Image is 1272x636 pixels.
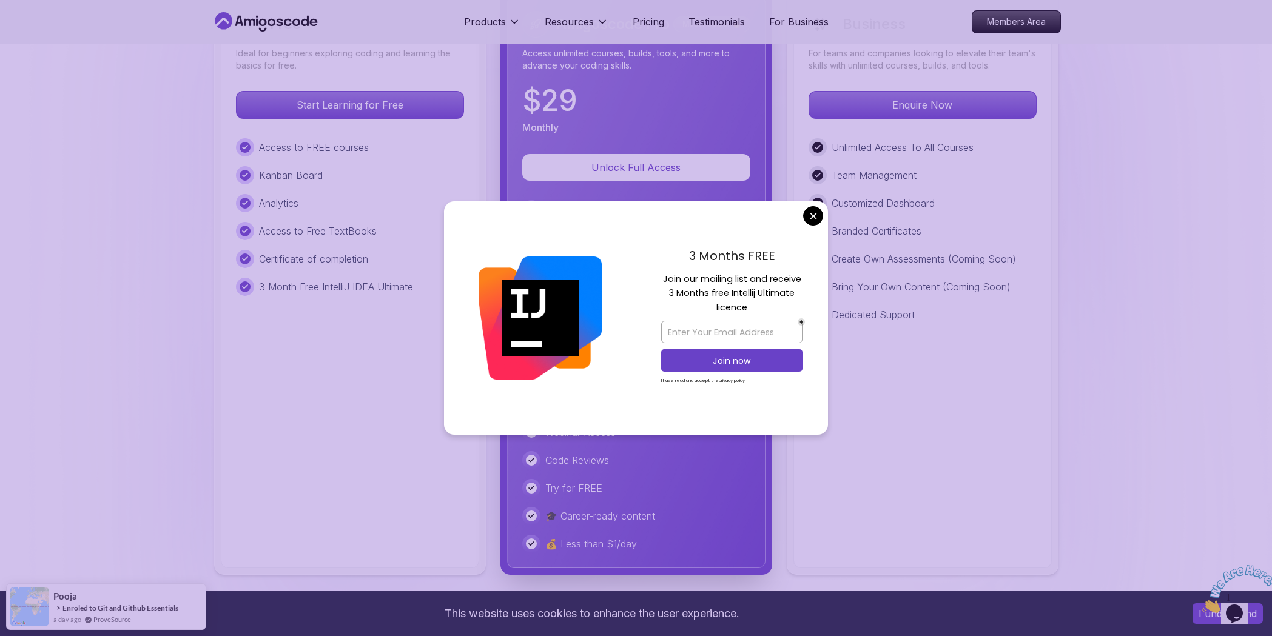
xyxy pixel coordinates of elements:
p: 3 Month Free IntelliJ IDEA Ultimate [259,280,413,294]
p: Monthly [522,120,559,135]
p: 🎓 Career-ready content [545,509,655,523]
button: Products [464,15,520,39]
p: Start Learning for Free [237,92,463,118]
a: Members Area [972,10,1061,33]
p: Analytics [259,196,298,210]
p: Team Management [832,168,917,182]
button: Resources [545,15,608,39]
span: 1 [5,5,10,15]
button: Enquire Now [809,91,1037,119]
button: Accept cookies [1193,603,1263,624]
button: Start Learning for Free [236,91,464,119]
a: Testimonials [688,15,745,29]
p: Unlock Full Access [537,160,736,175]
p: Products [464,15,506,29]
a: Start Learning for Free [236,99,464,111]
p: Unlimited Access To All Courses [832,140,974,155]
img: provesource social proof notification image [10,587,49,626]
p: Branded Certificates [832,224,921,238]
p: For teams and companies looking to elevate their team's skills with unlimited courses, builds, an... [809,47,1037,72]
p: Members Area [972,11,1060,33]
a: For Business [769,15,829,29]
p: Try for FREE [545,481,602,495]
span: -> [53,603,61,612]
iframe: chat widget [1197,560,1272,618]
p: Bring Your Own Content (Coming Soon) [832,280,1011,294]
p: Access to FREE courses [259,140,369,155]
span: Pooja [53,591,77,601]
button: Unlock Full Access [522,154,750,181]
p: Certificate of completion [259,252,368,266]
p: Access to Free TextBooks [259,224,377,238]
a: Pricing [633,15,664,29]
a: ProveSource [93,614,131,624]
a: Enquire Now [809,99,1037,111]
p: Access unlimited courses, builds, tools, and more to advance your coding skills. [522,47,750,72]
span: a day ago [53,614,81,624]
p: 💰 Less than $1/day [545,537,637,551]
p: Create Own Assessments (Coming Soon) [832,252,1016,266]
p: Kanban Board [259,168,323,182]
a: Unlock Full Access [522,161,750,173]
p: Code Reviews [545,453,609,467]
img: Chat attention grabber [5,5,80,53]
p: Customized Dashboard [832,196,935,210]
p: $ 29 [522,86,577,115]
a: Enroled to Git and Github Essentials [62,603,178,612]
p: Ideal for beginners exploring coding and learning the basics for free. [236,47,464,72]
p: Enquire Now [809,92,1036,118]
p: Dedicated Support [832,307,915,322]
p: Resources [545,15,594,29]
div: This website uses cookies to enhance the user experience. [9,600,1174,627]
